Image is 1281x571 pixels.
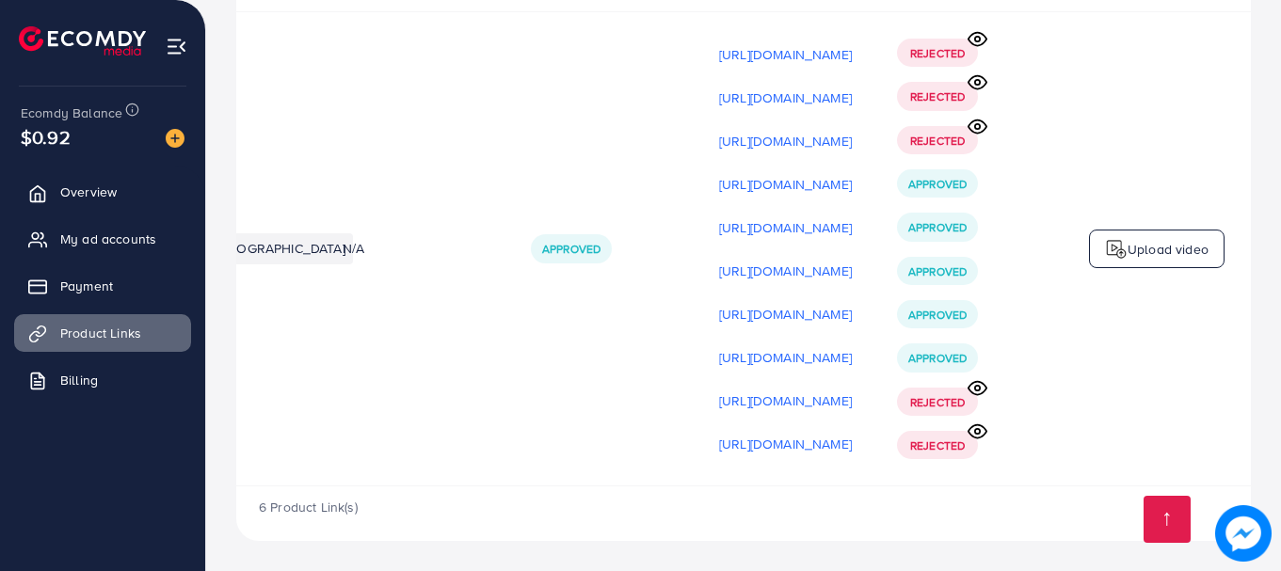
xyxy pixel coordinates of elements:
span: Approved [908,350,967,366]
p: [URL][DOMAIN_NAME] [719,389,852,412]
a: Product Links [14,314,191,352]
span: Approved [908,263,967,279]
p: [URL][DOMAIN_NAME] [719,173,852,196]
img: logo [1105,238,1128,261]
img: logo [19,26,146,56]
p: [URL][DOMAIN_NAME] [719,216,852,239]
span: $0.92 [21,123,71,151]
span: Billing [60,371,98,389]
a: Billing [14,361,191,399]
span: Rejected [910,394,965,410]
span: 6 Product Link(s) [259,498,358,516]
span: Overview [60,182,117,201]
img: image [1218,508,1269,559]
p: [URL][DOMAIN_NAME] [719,346,852,369]
span: Approved [908,176,967,192]
p: [URL][DOMAIN_NAME] [719,130,852,152]
span: My ad accounts [60,230,156,248]
span: Product Links [60,324,141,342]
span: Rejected [910,437,965,453]
img: image [166,129,184,148]
p: [URL][DOMAIN_NAME] [719,43,852,66]
span: N/A [343,239,364,258]
span: Approved [908,307,967,323]
span: Rejected [910,88,965,104]
span: Payment [60,277,113,295]
a: My ad accounts [14,220,191,258]
p: [URL][DOMAIN_NAME] [719,87,852,109]
a: Payment [14,267,191,305]
span: Ecomdy Balance [21,103,122,122]
a: Overview [14,173,191,211]
p: [URL][DOMAIN_NAME] [719,433,852,455]
span: Approved [542,241,600,257]
p: Upload video [1128,238,1209,261]
p: [URL][DOMAIN_NAME] [719,260,852,282]
p: [URL][DOMAIN_NAME] [719,303,852,325]
span: Rejected [910,45,965,61]
li: [GEOGRAPHIC_DATA] [209,233,353,263]
img: menu [166,36,187,57]
span: Rejected [910,133,965,149]
span: Approved [908,219,967,235]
